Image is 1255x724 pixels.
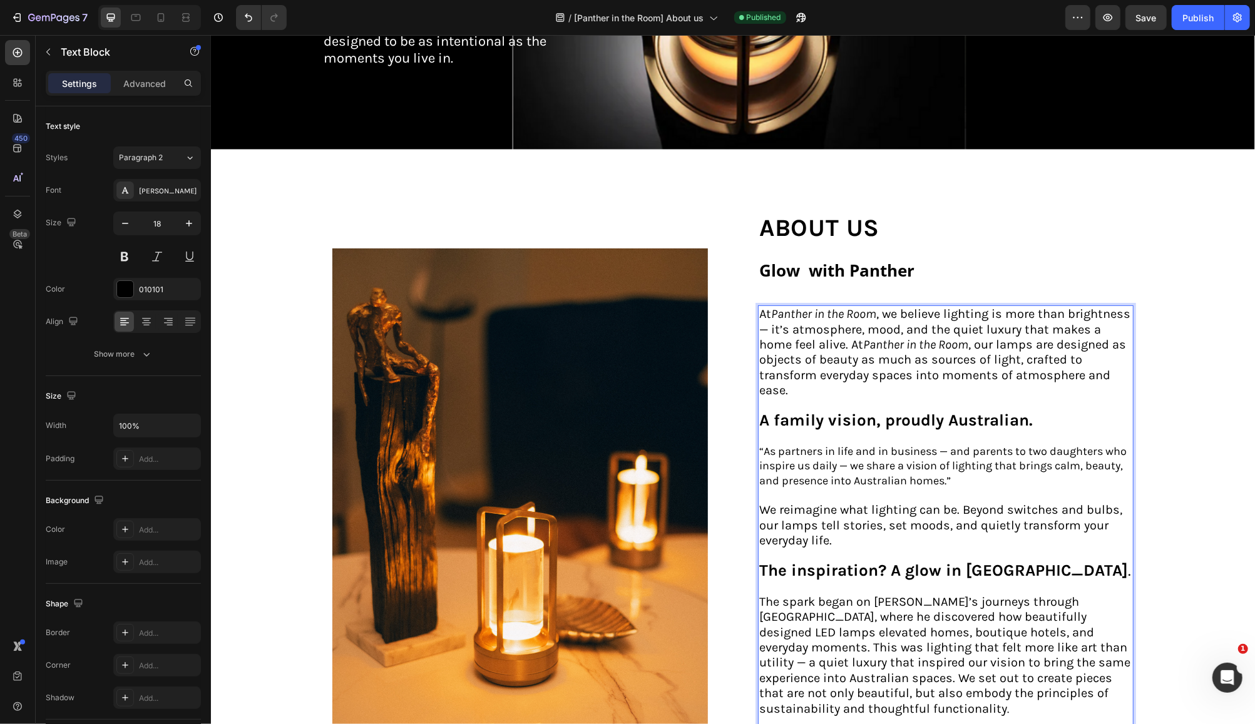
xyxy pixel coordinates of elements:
[139,284,198,295] div: 010101
[236,5,287,30] div: Undo/Redo
[61,44,167,59] p: Text Block
[548,375,822,395] strong: A family vision, proudly Australian.
[46,596,86,613] div: Shape
[560,272,665,286] i: Panther in the Room
[139,557,198,568] div: Add...
[123,77,166,90] p: Advanced
[46,185,61,196] div: Font
[548,526,917,545] strong: The inspiration? A glow in [GEOGRAPHIC_DATA]
[95,348,153,360] div: Show more
[575,11,704,24] span: [Panther in the Room] About us
[46,492,106,509] div: Background
[1125,5,1167,30] button: Save
[139,693,198,704] div: Add...
[569,11,572,24] span: /
[548,224,704,247] strong: Glow with Panther
[46,660,71,671] div: Corner
[139,628,198,639] div: Add...
[46,524,65,535] div: Color
[548,272,919,362] span: At , we believe lighting is more than brightness — it’s atmosphere, mood, and the quiet luxury th...
[62,77,97,90] p: Settings
[1172,5,1224,30] button: Publish
[46,283,65,295] div: Color
[747,12,781,23] span: Published
[46,152,68,163] div: Styles
[46,420,66,431] div: Width
[1238,644,1248,654] span: 1
[119,152,163,163] span: Paragraph 2
[46,314,81,330] div: Align
[5,5,93,30] button: 7
[1212,663,1242,693] iframe: Intercom live chat
[652,302,757,317] i: Panther in the Room
[46,556,68,568] div: Image
[1136,13,1157,23] span: Save
[139,660,198,671] div: Add...
[113,146,201,169] button: Paragraph 2
[46,692,74,703] div: Shadow
[139,454,198,465] div: Add...
[46,343,201,365] button: Show more
[46,121,80,132] div: Text style
[46,388,79,405] div: Size
[548,526,920,545] span: .
[548,467,911,512] span: We reimagine what lighting can be. Beyond switches and bulbs, our lamps tell stories, set moods, ...
[139,524,198,536] div: Add...
[82,10,88,25] p: 7
[46,453,74,464] div: Padding
[46,215,79,232] div: Size
[548,559,919,681] span: The spark began on [PERSON_NAME]’s journeys through [GEOGRAPHIC_DATA], where he discovered how be...
[114,414,200,437] input: Auto
[12,133,30,143] div: 450
[211,35,1255,724] iframe: Design area
[548,178,668,207] strong: about us
[46,627,70,638] div: Border
[548,409,921,468] p: “As partners in life and in business — and parents to two daughters who inspire us daily — we sha...
[548,559,921,681] p: .
[9,229,30,239] div: Beta
[1182,11,1214,24] div: Publish
[139,185,198,196] div: [PERSON_NAME]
